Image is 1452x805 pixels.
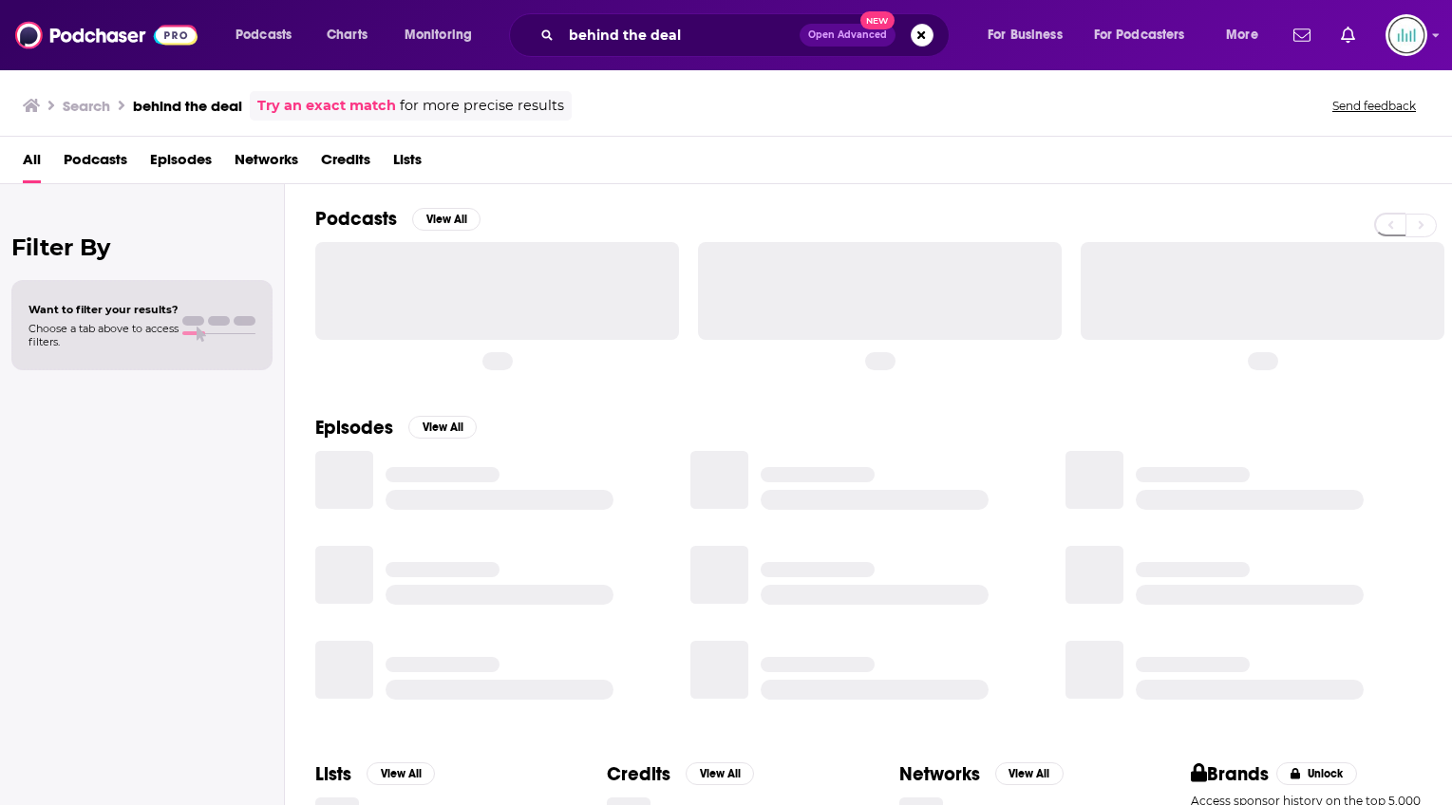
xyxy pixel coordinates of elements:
[607,762,670,786] h2: Credits
[405,22,472,48] span: Monitoring
[257,95,396,117] a: Try an exact match
[315,762,435,786] a: ListsView All
[607,762,754,786] a: CreditsView All
[974,20,1086,50] button: open menu
[899,762,1064,786] a: NetworksView All
[561,20,800,50] input: Search podcasts, credits, & more...
[860,11,895,29] span: New
[1386,14,1427,56] img: User Profile
[133,97,242,115] h3: behind the deal
[235,144,298,183] a: Networks
[11,234,273,261] h2: Filter By
[686,762,754,785] button: View All
[327,22,368,48] span: Charts
[1327,98,1422,114] button: Send feedback
[367,762,435,785] button: View All
[391,20,497,50] button: open menu
[315,416,393,440] h2: Episodes
[314,20,379,50] a: Charts
[412,208,481,231] button: View All
[800,24,896,47] button: Open AdvancedNew
[408,416,477,439] button: View All
[222,20,316,50] button: open menu
[63,97,110,115] h3: Search
[321,144,370,183] a: Credits
[1386,14,1427,56] button: Show profile menu
[315,416,477,440] a: EpisodesView All
[1286,19,1318,51] a: Show notifications dropdown
[527,13,968,57] div: Search podcasts, credits, & more...
[315,762,351,786] h2: Lists
[28,322,179,348] span: Choose a tab above to access filters.
[28,303,179,316] span: Want to filter your results?
[236,22,292,48] span: Podcasts
[400,95,564,117] span: for more precise results
[1276,762,1357,785] button: Unlock
[393,144,422,183] a: Lists
[315,207,481,231] a: PodcastsView All
[315,207,397,231] h2: Podcasts
[1213,20,1282,50] button: open menu
[1191,762,1270,786] h2: Brands
[988,22,1063,48] span: For Business
[1226,22,1258,48] span: More
[15,17,198,53] img: Podchaser - Follow, Share and Rate Podcasts
[808,30,887,40] span: Open Advanced
[1333,19,1363,51] a: Show notifications dropdown
[1094,22,1185,48] span: For Podcasters
[64,144,127,183] a: Podcasts
[995,762,1064,785] button: View All
[1386,14,1427,56] span: Logged in as podglomerate
[23,144,41,183] a: All
[899,762,980,786] h2: Networks
[150,144,212,183] a: Episodes
[1082,20,1213,50] button: open menu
